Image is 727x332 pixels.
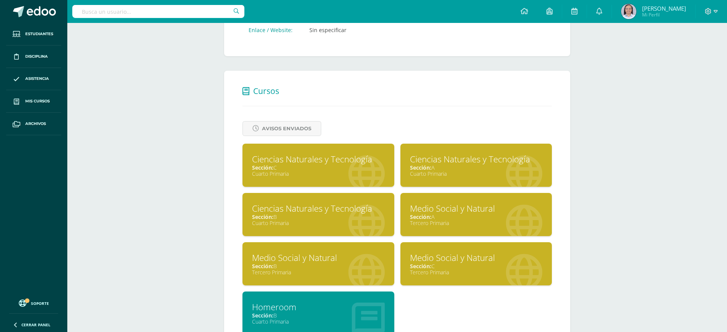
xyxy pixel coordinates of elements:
[400,193,552,236] a: Medio Social y NaturalSección:ATercero Primaria
[252,153,385,165] div: Ciencias Naturales y Tecnología
[6,45,61,68] a: Disciplina
[6,90,61,113] a: Mis cursos
[252,219,385,227] div: Cuarto Primaria
[621,4,636,19] img: 362840c0840221cfc42a5058b27e03ff.png
[642,11,686,18] span: Mi Perfil
[410,269,543,276] div: Tercero Primaria
[242,121,321,136] a: Avisos Enviados
[252,269,385,276] div: Tercero Primaria
[252,252,385,264] div: Medio Social y Natural
[25,53,48,60] span: Disciplina
[252,164,273,171] span: Sección:
[262,121,311,136] span: Avisos Enviados
[252,164,385,171] div: C
[252,262,273,270] span: Sección:
[25,121,46,127] span: Archivos
[242,193,394,236] a: Ciencias Naturales y TecnologíaSección:BCuarto Primaria
[252,170,385,177] div: Cuarto Primaria
[410,153,543,165] div: Ciencias Naturales y Tecnología
[9,298,58,308] a: Soporte
[400,144,552,187] a: Ciencias Naturales y TecnologíaSección:ACuarto Primaria
[242,144,394,187] a: Ciencias Naturales y TecnologíaSección:CCuarto Primaria
[6,68,61,91] a: Asistencia
[410,252,543,264] div: Medio Social y Natural
[6,113,61,135] a: Archivos
[410,213,543,220] div: A
[410,213,431,220] span: Sección:
[252,213,385,220] div: B
[410,262,543,270] div: C
[400,242,552,285] a: Medio Social y NaturalSección:CTercero Primaria
[252,202,385,214] div: Ciencias Naturales y Tecnología
[410,164,431,171] span: Sección:
[242,23,303,37] td: Enlace / Website:
[31,301,49,306] span: Soporte
[25,31,53,37] span: Estudiantes
[410,219,543,227] div: Tercero Primaria
[410,170,543,177] div: Cuarto Primaria
[242,242,394,285] a: Medio Social y NaturalSección:BTercero Primaria
[252,312,385,319] div: B
[25,98,50,104] span: Mis cursos
[72,5,244,18] input: Busca un usuario...
[252,262,385,270] div: B
[253,86,279,96] span: Cursos
[25,76,49,82] span: Asistencia
[252,318,385,325] div: Cuarto Primaria
[303,23,405,37] td: Sin especificar
[410,202,543,214] div: Medio Social y Natural
[642,5,686,12] span: [PERSON_NAME]
[6,23,61,45] a: Estudiantes
[252,213,273,220] span: Sección:
[21,322,50,327] span: Cerrar panel
[252,301,385,313] div: Homeroom
[410,164,543,171] div: A
[410,262,431,270] span: Sección:
[252,312,273,319] span: Sección:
